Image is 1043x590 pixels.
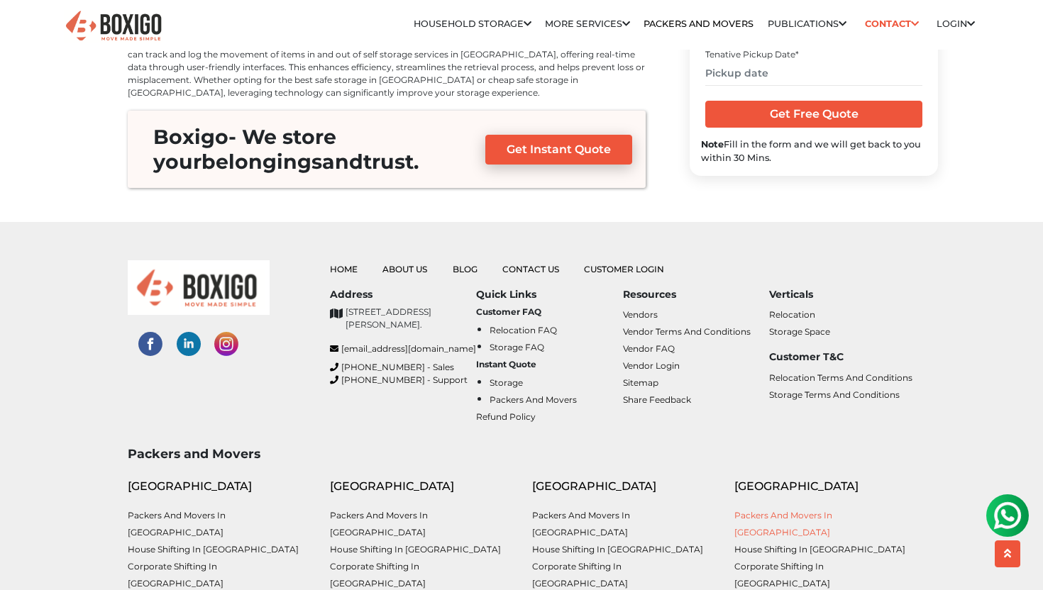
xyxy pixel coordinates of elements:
[330,478,511,495] div: [GEOGRAPHIC_DATA]
[502,264,559,274] a: Contact Us
[330,510,428,538] a: Packers and Movers in [GEOGRAPHIC_DATA]
[532,561,628,589] a: Corporate Shifting in [GEOGRAPHIC_DATA]
[769,372,912,383] a: Relocation Terms and Conditions
[128,446,915,461] h3: Packers and Movers
[769,309,815,320] a: Relocation
[623,377,658,388] a: Sitemap
[768,18,846,29] a: Publications
[995,540,1020,567] button: scroll up
[545,18,630,29] a: More services
[705,61,922,86] input: Pickup date
[485,135,632,165] a: Get Instant Quote
[330,289,476,301] h6: Address
[330,561,426,589] a: Corporate Shifting in [GEOGRAPHIC_DATA]
[476,411,536,422] a: Refund Policy
[476,306,541,317] b: Customer FAQ
[734,561,830,589] a: Corporate Shifting in [GEOGRAPHIC_DATA]
[623,360,680,371] a: Vendor Login
[330,343,476,355] a: [EMAIL_ADDRESS][DOMAIN_NAME]
[177,332,201,356] img: linked-in-social-links
[860,13,923,35] a: Contact
[701,138,927,165] div: Fill in the form and we will get back to you within 30 Mins.
[705,101,922,128] input: Get Free Quote
[202,150,322,174] span: belongings
[769,326,830,337] a: Storage Space
[346,306,476,331] p: [STREET_ADDRESS][PERSON_NAME].
[128,544,299,555] a: House shifting in [GEOGRAPHIC_DATA]
[532,510,630,538] a: Packers and Movers in [GEOGRAPHIC_DATA]
[584,264,664,274] a: Customer Login
[64,9,163,44] img: Boxigo
[769,289,915,301] h6: Verticals
[644,18,754,29] a: Packers and Movers
[382,264,427,274] a: About Us
[128,510,226,538] a: Packers and Movers in [GEOGRAPHIC_DATA]
[138,332,162,356] img: facebook-social-links
[769,351,915,363] h6: Customer T&C
[490,325,557,335] a: Relocation FAQ
[623,309,658,320] a: Vendors
[363,150,419,174] span: trust.
[734,478,915,495] div: [GEOGRAPHIC_DATA]
[330,544,501,555] a: House shifting in [GEOGRAPHIC_DATA]
[330,374,476,386] a: [PHONE_NUMBER] - Support
[623,394,691,405] a: Share Feedback
[490,342,544,352] a: Storage FAQ
[330,264,358,274] a: Home
[214,332,238,356] img: instagram-social-links
[701,139,724,150] b: Note
[490,394,577,405] a: Packers and Movers
[705,48,922,61] div: Tenative Pickup Date
[532,544,703,555] a: House shifting in [GEOGRAPHIC_DATA]
[623,343,675,354] a: Vendor FAQ
[734,544,905,555] a: House shifting in [GEOGRAPHIC_DATA]
[330,361,476,374] a: [PHONE_NUMBER] - Sales
[414,18,531,29] a: Household Storage
[14,14,43,43] img: whatsapp-icon.svg
[153,125,228,149] span: Boxigo
[623,326,751,337] a: Vendor Terms and Conditions
[937,18,975,29] a: Login
[476,359,536,369] b: Instant Quote
[128,478,309,495] div: [GEOGRAPHIC_DATA]
[128,23,646,99] p: Keeping track of stored items is a common challenge for businesses and individuals alike. Safe st...
[453,264,478,274] a: Blog
[142,125,459,173] h3: - We store your and
[532,478,713,495] div: [GEOGRAPHIC_DATA]
[476,289,622,301] h6: Quick Links
[623,289,769,301] h6: Resources
[769,389,900,400] a: Storage Terms and Conditions
[490,377,523,388] a: Storage
[734,510,832,538] a: Packers and Movers in [GEOGRAPHIC_DATA]
[128,260,270,315] img: boxigo_logo_small
[128,561,223,589] a: Corporate Shifting in [GEOGRAPHIC_DATA]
